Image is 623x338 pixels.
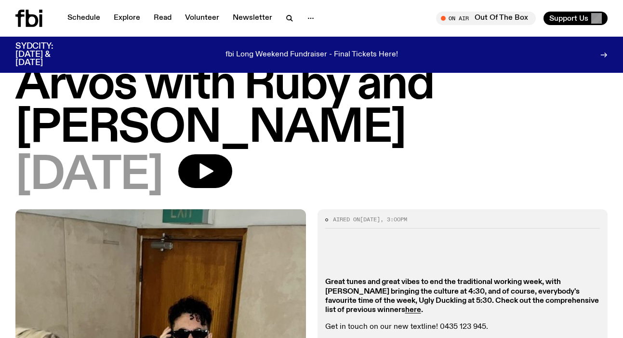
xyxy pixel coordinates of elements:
button: Support Us [543,12,608,25]
a: Newsletter [227,12,278,25]
span: , 3:00pm [380,216,407,223]
a: Schedule [62,12,106,25]
h3: SYDCITY: [DATE] & [DATE] [15,42,77,67]
span: [DATE] [15,154,163,198]
p: Get in touch on our new textline! 0435 123 945. [325,323,600,332]
strong: Great tunes and great vibes to end the traditional working week, with [PERSON_NAME] bringing the ... [325,278,599,314]
a: Explore [108,12,146,25]
a: Volunteer [179,12,225,25]
a: here [405,306,421,314]
span: Support Us [549,14,588,23]
a: Read [148,12,177,25]
span: Aired on [333,216,360,223]
strong: . [421,306,423,314]
span: [DATE] [360,216,380,223]
button: On AirOut Of The Box [436,12,536,25]
p: fbi Long Weekend Fundraiser - Final Tickets Here! [225,51,398,59]
h1: Arvos with Ruby and [PERSON_NAME] [15,64,608,150]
